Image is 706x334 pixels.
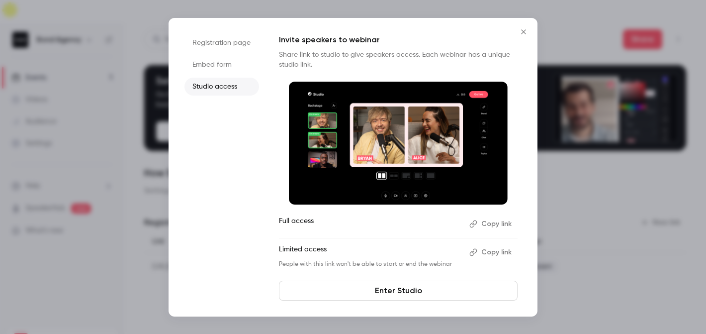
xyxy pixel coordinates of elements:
button: Copy link [465,244,518,260]
p: Share link to studio to give speakers access. Each webinar has a unique studio link. [279,50,518,70]
li: Studio access [184,78,259,96]
p: Invite speakers to webinar [279,34,518,46]
button: Copy link [465,216,518,232]
li: Registration page [184,34,259,52]
button: Close [514,22,533,42]
p: Limited access [279,244,461,260]
p: People with this link won't be able to start or end the webinar [279,260,461,268]
li: Embed form [184,56,259,74]
p: Full access [279,216,461,232]
a: Enter Studio [279,281,518,301]
img: Invite speakers to webinar [289,82,508,205]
